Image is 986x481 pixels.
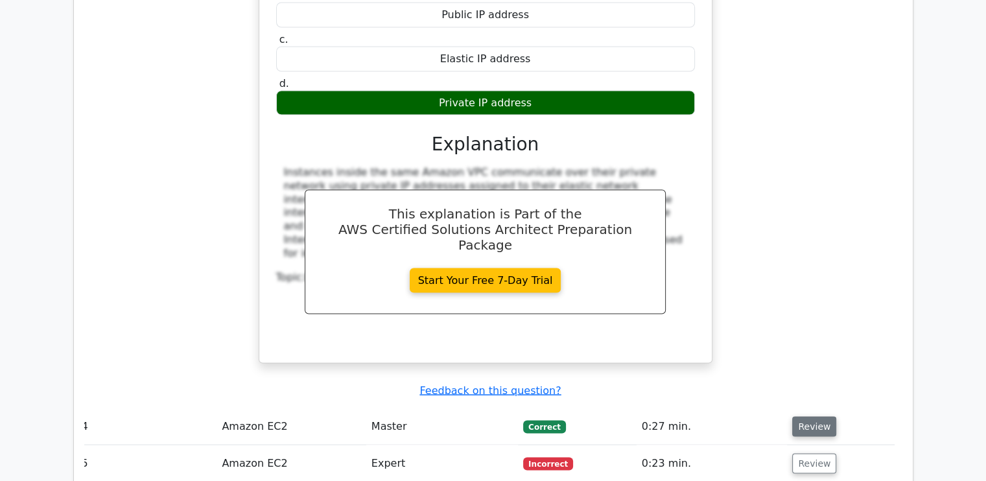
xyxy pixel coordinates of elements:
span: d. [279,77,289,89]
button: Review [792,417,836,437]
td: 0:27 min. [637,408,788,445]
div: Instances inside the same Amazon VPC communicate over their private network using private IP addr... [284,166,687,261]
td: Master [366,408,518,445]
span: Correct [523,421,565,434]
a: Start Your Free 7-Day Trial [410,268,561,293]
button: Review [792,454,836,474]
td: Amazon EC2 [217,408,366,445]
span: Incorrect [523,458,573,471]
span: c. [279,33,288,45]
div: Elastic IP address [276,47,695,72]
div: Public IP address [276,3,695,28]
h3: Explanation [284,134,687,156]
div: Topic: [276,271,695,285]
div: Private IP address [276,91,695,116]
a: Feedback on this question? [419,384,561,397]
td: 4 [76,408,217,445]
